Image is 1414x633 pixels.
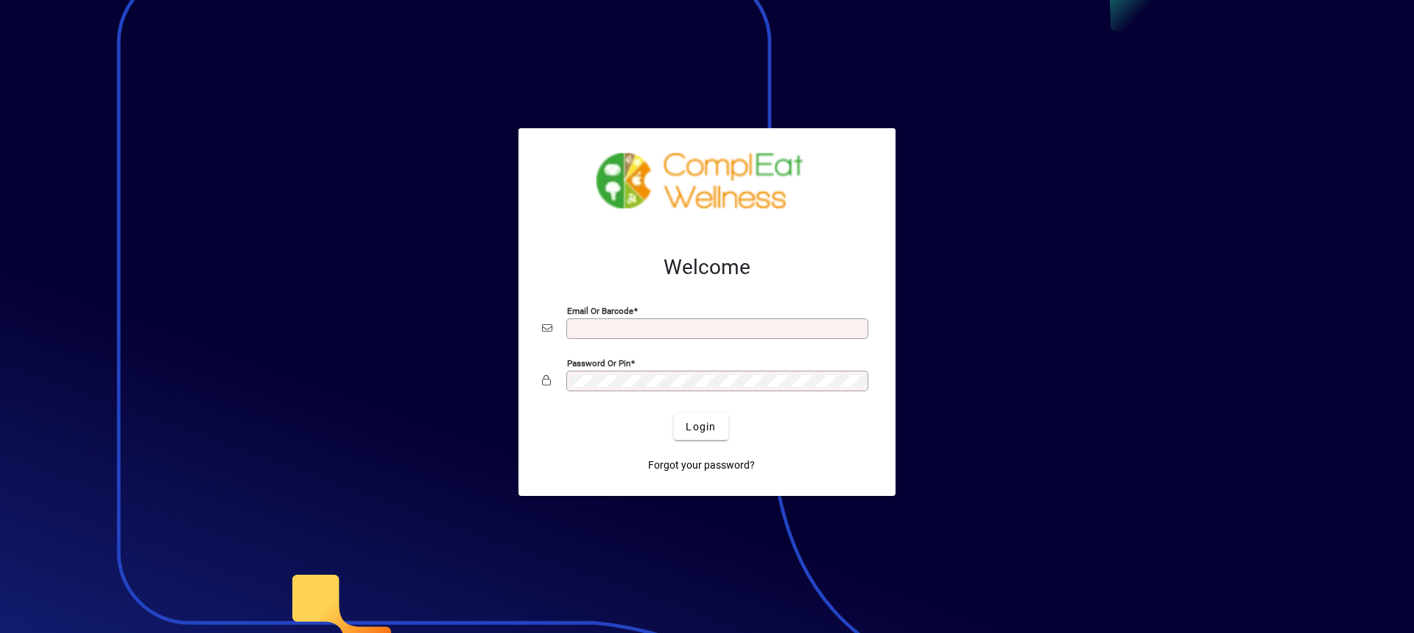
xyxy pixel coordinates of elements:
a: Forgot your password? [642,452,761,478]
mat-label: Password or Pin [567,358,630,368]
h2: Welcome [542,255,872,280]
span: Login [686,419,716,435]
mat-label: Email or Barcode [567,306,633,316]
span: Forgot your password? [648,458,755,473]
button: Login [674,413,728,440]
